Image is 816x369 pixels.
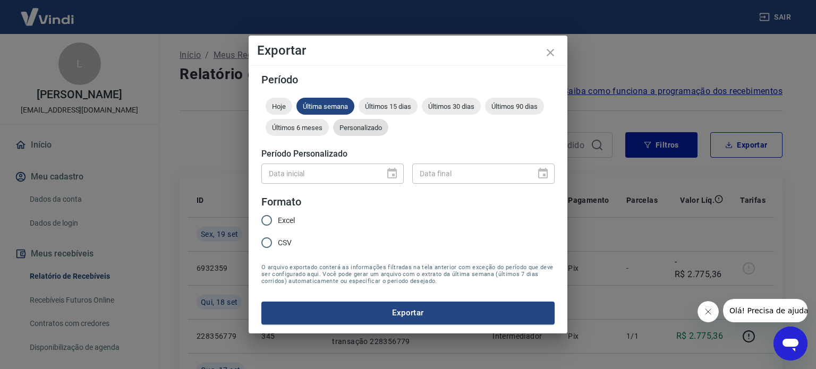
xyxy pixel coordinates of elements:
[266,98,292,115] div: Hoje
[261,149,555,159] h5: Período Personalizado
[359,102,418,110] span: Últimos 15 dias
[485,98,544,115] div: Últimos 90 dias
[266,124,329,132] span: Últimos 6 meses
[6,7,89,16] span: Olá! Precisa de ajuda?
[261,194,301,210] legend: Formato
[538,40,563,65] button: close
[278,215,295,226] span: Excel
[359,98,418,115] div: Últimos 15 dias
[261,164,377,183] input: DD/MM/YYYY
[773,327,807,361] iframe: Botão para abrir a janela de mensagens
[266,119,329,136] div: Últimos 6 meses
[296,98,354,115] div: Última semana
[723,299,807,322] iframe: Mensagem da empresa
[261,264,555,285] span: O arquivo exportado conterá as informações filtradas na tela anterior com exceção do período que ...
[485,102,544,110] span: Últimos 90 dias
[333,119,388,136] div: Personalizado
[422,98,481,115] div: Últimos 30 dias
[296,102,354,110] span: Última semana
[422,102,481,110] span: Últimos 30 dias
[261,302,555,324] button: Exportar
[278,237,292,248] span: CSV
[333,124,388,132] span: Personalizado
[412,164,528,183] input: DD/MM/YYYY
[266,102,292,110] span: Hoje
[257,44,559,57] h4: Exportar
[261,74,555,85] h5: Período
[698,301,719,322] iframe: Fechar mensagem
